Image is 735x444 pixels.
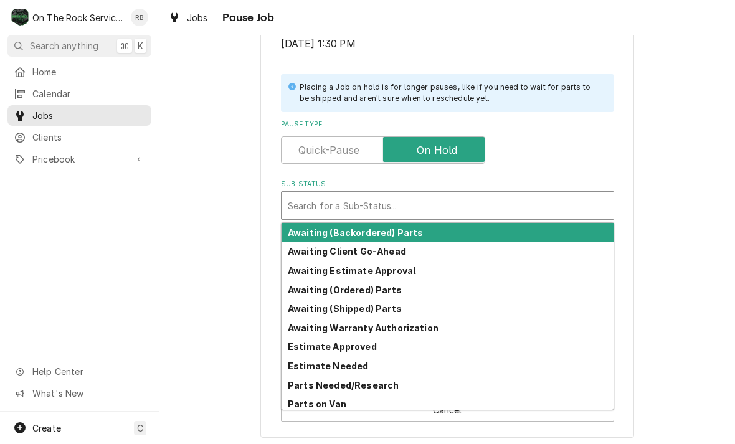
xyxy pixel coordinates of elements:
[288,227,423,238] strong: Awaiting (Backordered) Parts
[32,11,124,24] div: On The Rock Services
[131,9,148,26] div: Ray Beals's Avatar
[32,365,144,378] span: Help Center
[219,9,274,26] span: Pause Job
[288,341,377,352] strong: Estimate Approved
[11,9,29,26] div: O
[281,399,614,422] button: Cancel
[288,303,402,314] strong: Awaiting (Shipped) Parts
[7,35,151,57] button: Search anything⌘K
[288,246,406,257] strong: Awaiting Client Go-Ahead
[288,323,439,333] strong: Awaiting Warranty Authorization
[32,65,145,78] span: Home
[32,109,145,122] span: Jobs
[163,7,213,28] a: Jobs
[288,285,402,295] strong: Awaiting (Ordered) Parts
[281,38,356,50] span: [DATE] 1:30 PM
[7,105,151,126] a: Jobs
[11,9,29,26] div: On The Rock Services's Avatar
[7,83,151,104] a: Calendar
[288,361,368,371] strong: Estimate Needed
[281,24,614,51] div: Last Started/Resumed On
[187,11,208,24] span: Jobs
[7,383,151,404] a: Go to What's New
[32,87,145,100] span: Calendar
[30,39,98,52] span: Search anything
[300,82,602,105] div: Placing a Job on hold is for longer pauses, like if you need to wait for parts to be shipped and ...
[281,120,614,130] label: Pause Type
[32,387,144,400] span: What's New
[120,39,129,52] span: ⌘
[32,131,145,144] span: Clients
[7,361,151,382] a: Go to Help Center
[288,265,415,276] strong: Awaiting Estimate Approval
[7,149,151,169] a: Go to Pricebook
[32,153,126,166] span: Pricebook
[32,423,61,433] span: Create
[137,422,143,435] span: C
[281,179,614,220] div: Sub-Status
[7,127,151,148] a: Clients
[281,37,614,52] span: Last Started/Resumed On
[131,9,148,26] div: RB
[288,399,346,409] strong: Parts on Van
[281,120,614,164] div: Pause Type
[281,179,614,189] label: Sub-Status
[7,62,151,82] a: Home
[138,39,143,52] span: K
[288,380,399,390] strong: Parts Needed/Research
